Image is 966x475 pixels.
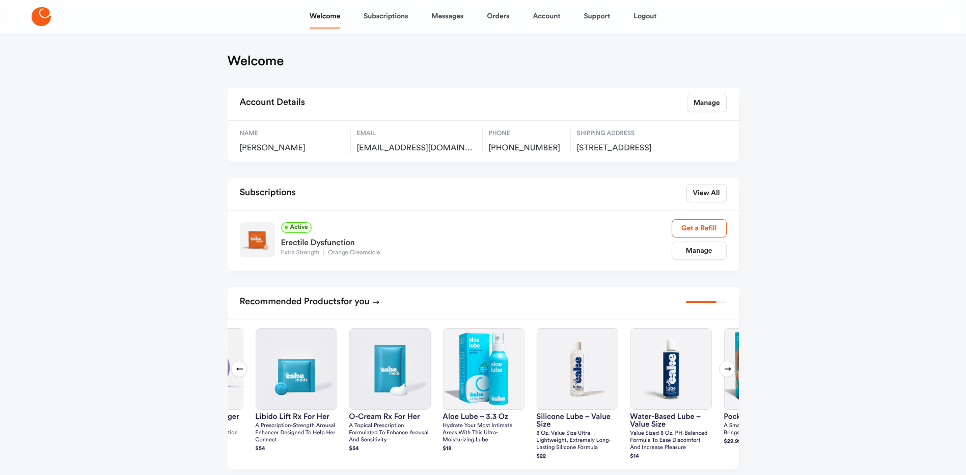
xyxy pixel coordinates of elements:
[443,329,523,409] img: Aloe Lube – 3.3 oz
[349,329,430,409] img: O-Cream Rx for Her
[364,4,408,29] a: Subscriptions
[724,439,741,444] strong: $ 29.99
[724,413,805,420] h3: pocket wand
[536,454,546,459] strong: $ 22
[630,413,711,428] h3: Water-Based Lube – Value Size
[577,129,686,138] span: Shipping Address
[281,222,312,233] span: Active
[228,53,284,69] h1: Welcome
[240,94,305,112] h2: Account Details
[341,297,370,306] span: for you
[255,423,337,444] p: A prescription-strength arousal enhancer designed to help her connect
[349,413,430,420] h3: O-Cream Rx for Her
[672,219,727,237] a: Get a Refill
[577,143,686,153] span: 2601 Empire Ave, C/O Music Express Inc., US, 91504
[281,233,672,257] a: Erectile DysfunctionExtra StrengthOrange Creamsicle
[349,446,358,452] strong: $ 54
[536,430,618,452] p: 8 oz. Value size ultra lightweight, extremely long-lasting silicone formula
[533,4,560,29] a: Account
[633,4,656,29] a: Logout
[489,129,564,138] span: Phone
[357,129,476,138] span: Email
[349,423,430,444] p: A topical prescription formulated to enhance arousal and sensitivity
[240,222,275,257] img: Extra Strength
[687,94,727,112] a: Manage
[630,430,711,452] p: Value sized 8 oz. pH-balanced formula to ease discomfort and increase pleasure
[537,329,617,409] img: silicone lube – value size
[349,328,430,454] a: O-Cream Rx for HerO-Cream Rx for HerA topical prescription formulated to enhance arousal and sens...
[686,184,727,202] a: View All
[489,143,564,153] span: [PHONE_NUMBER]
[487,4,509,29] a: Orders
[584,4,610,29] a: Support
[310,4,340,29] a: Welcome
[161,328,243,454] a: Stamina – Last LongerStamina – Last LongerA dual-action formula designed to delay ejaculation and...
[630,328,711,461] a: Water-Based Lube – Value SizeWater-Based Lube – Value SizeValue sized 8 oz. pH-balanced formula t...
[161,413,243,420] h3: Stamina – Last Longer
[630,329,711,409] img: Water-Based Lube – Value Size
[357,143,476,153] span: tlhhen@pacbell.net
[630,454,639,459] strong: $ 14
[443,413,524,420] h3: Aloe Lube – 3.3 oz
[724,328,805,446] a: pocket wandpocket wandA small but mighty wand that’s brings all the magic$29.99
[281,233,672,249] div: Erectile Dysfunction
[672,242,727,260] a: Manage
[536,413,618,428] h3: silicone lube – value size
[240,293,380,311] h2: Recommended Products
[240,143,344,153] span: [PERSON_NAME]
[443,423,524,444] p: Hydrate your most intimate areas with this ultra-moisturizing lube
[443,446,451,452] strong: $ 18
[323,250,384,256] span: Orange Creamsicle
[255,446,265,452] strong: $ 54
[724,423,805,437] p: A small but mighty wand that’s brings all the magic
[281,250,324,256] span: Extra Strength
[431,4,463,29] a: Messages
[240,129,344,138] span: Name
[161,423,243,444] p: A dual-action formula designed to delay ejaculation and enhance endurance
[255,328,337,454] a: Libido Lift Rx For HerLibido Lift Rx For HerA prescription-strength arousal enhancer designed to ...
[240,184,296,202] h2: Subscriptions
[255,413,337,420] h3: Libido Lift Rx For Her
[443,328,524,454] a: Aloe Lube – 3.3 ozAloe Lube – 3.3 ozHydrate your most intimate areas with this ultra-moisturizing...
[536,328,618,461] a: silicone lube – value sizesilicone lube – value size8 oz. Value size ultra lightweight, extremely...
[256,329,336,409] img: Libido Lift Rx For Her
